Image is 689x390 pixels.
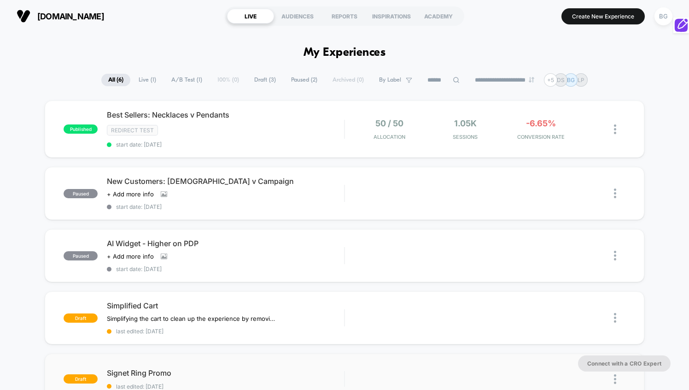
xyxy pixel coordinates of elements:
[101,74,130,86] span: All ( 6 )
[652,7,675,26] button: BG
[107,239,344,248] span: AI Widget - Higher on PDP
[284,74,324,86] span: Paused ( 2 )
[614,374,616,384] img: close
[64,374,98,384] span: draft
[107,328,344,335] span: last edited: [DATE]
[107,368,344,378] span: Signet Ring Promo
[107,301,344,310] span: Simplified Cart
[107,110,344,119] span: Best Sellers: Necklaces v Pendants
[107,125,158,136] span: Redirect Test
[64,124,98,134] span: published
[614,313,616,323] img: close
[557,77,565,83] p: DS
[107,315,278,322] span: Simplifying the cart to clean up the experience by removing and re-arranging elements. Moved Free...
[321,9,368,24] div: REPORTS
[304,46,386,59] h1: My Experiences
[132,74,163,86] span: Live ( 1 )
[64,189,98,198] span: paused
[107,190,154,198] span: + Add more info
[107,203,344,210] span: start date: [DATE]
[107,177,344,186] span: New Customers: [DEMOGRAPHIC_DATA] v Campaign
[17,9,30,23] img: Visually logo
[526,118,556,128] span: -6.65%
[374,134,405,140] span: Allocation
[107,141,344,148] span: start date: [DATE]
[64,313,98,323] span: draft
[454,118,477,128] span: 1.05k
[654,7,672,25] div: BG
[614,251,616,260] img: close
[247,74,283,86] span: Draft ( 3 )
[274,9,321,24] div: AUDIENCES
[14,9,107,24] button: [DOMAIN_NAME]
[505,134,576,140] span: CONVERSION RATE
[544,73,557,87] div: + 5
[578,77,584,83] p: LP
[614,124,616,134] img: close
[107,266,344,272] span: start date: [DATE]
[430,134,501,140] span: Sessions
[37,12,104,21] span: [DOMAIN_NAME]
[107,383,344,390] span: last edited: [DATE]
[368,9,415,24] div: INSPIRATIONS
[561,8,645,24] button: Create New Experience
[64,251,98,260] span: paused
[164,74,209,86] span: A/B Test ( 1 )
[375,118,403,128] span: 50 / 50
[415,9,462,24] div: ACADEMY
[107,253,154,260] span: + Add more info
[567,77,575,83] p: BG
[379,77,401,83] span: By Label
[227,9,274,24] div: LIVE
[614,189,616,198] img: close
[529,77,534,83] img: end
[578,355,671,372] button: Connect with a CRO Expert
